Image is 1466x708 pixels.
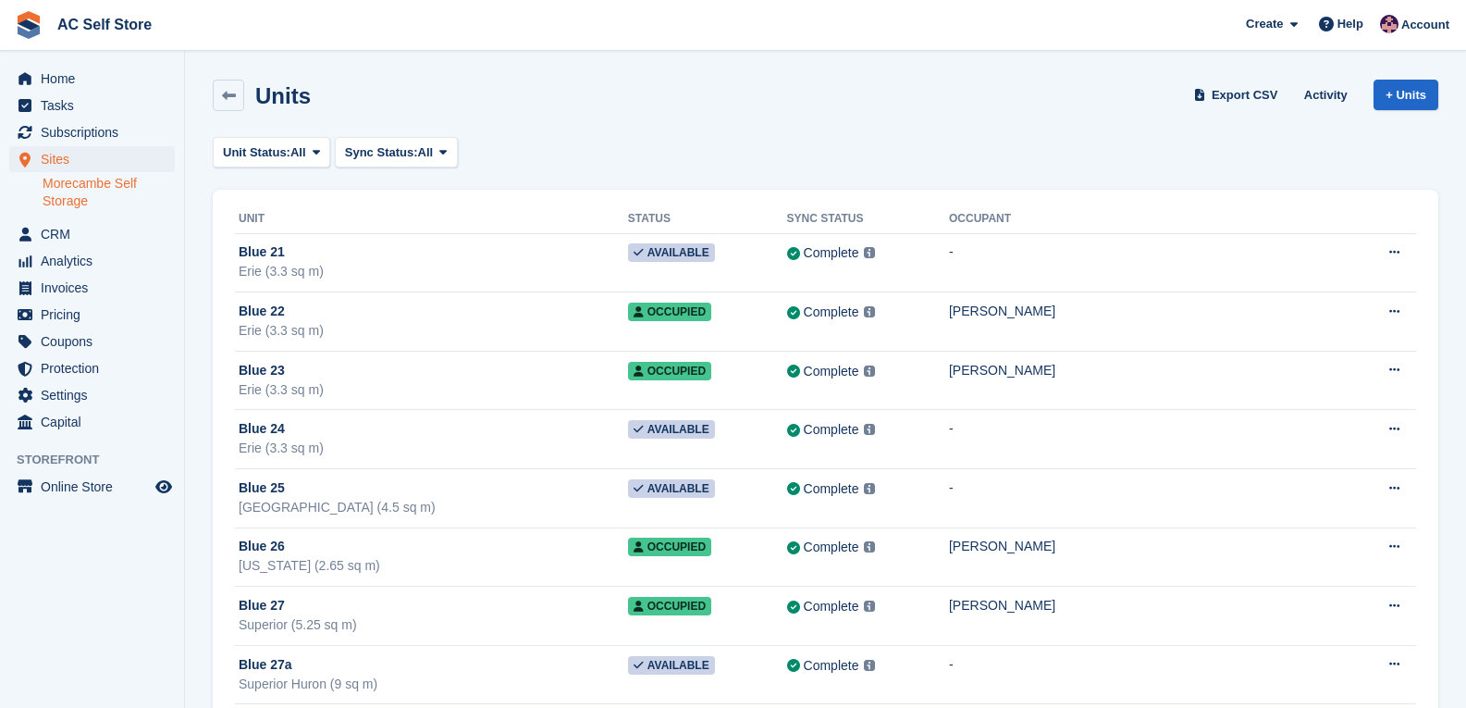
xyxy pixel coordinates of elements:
[9,329,175,354] a: menu
[41,382,152,408] span: Settings
[864,424,875,435] img: icon-info-grey-7440780725fd019a000dd9b08b2336e03edf1995a4989e88bcd33f0948082b44.svg
[1297,80,1355,110] a: Activity
[41,275,152,301] span: Invoices
[239,478,285,498] span: Blue 25
[949,302,1345,321] div: [PERSON_NAME]
[41,146,152,172] span: Sites
[9,146,175,172] a: menu
[9,119,175,145] a: menu
[949,645,1345,704] td: -
[153,476,175,498] a: Preview store
[213,137,330,168] button: Unit Status: All
[949,233,1345,292] td: -
[223,143,290,162] span: Unit Status:
[787,205,949,234] th: Sync Status
[628,303,711,321] span: Occupied
[41,474,152,500] span: Online Store
[239,361,285,380] span: Blue 23
[239,321,628,341] div: Erie (3.3 sq m)
[41,329,152,354] span: Coupons
[9,474,175,500] a: menu
[1374,80,1438,110] a: + Units
[239,675,628,694] div: Superior Huron (9 sq m)
[9,409,175,435] a: menu
[239,615,628,635] div: Superior (5.25 sq m)
[804,656,859,676] div: Complete
[41,248,152,274] span: Analytics
[239,655,292,675] span: Blue 27a
[804,303,859,322] div: Complete
[804,597,859,616] div: Complete
[17,451,184,469] span: Storefront
[9,93,175,118] a: menu
[9,66,175,92] a: menu
[1380,15,1398,33] img: Ted Cox
[804,479,859,499] div: Complete
[239,262,628,281] div: Erie (3.3 sq m)
[239,380,628,400] div: Erie (3.3 sq m)
[50,9,159,40] a: AC Self Store
[43,175,175,210] a: Morecambe Self Storage
[864,306,875,317] img: icon-info-grey-7440780725fd019a000dd9b08b2336e03edf1995a4989e88bcd33f0948082b44.svg
[804,420,859,440] div: Complete
[41,355,152,381] span: Protection
[255,83,311,108] h2: Units
[239,498,628,517] div: [GEOGRAPHIC_DATA] (4.5 sq m)
[628,656,715,675] span: Available
[9,221,175,247] a: menu
[41,302,152,328] span: Pricing
[9,302,175,328] a: menu
[290,143,306,162] span: All
[239,556,628,576] div: [US_STATE] (2.65 sq m)
[9,382,175,408] a: menu
[1337,15,1363,33] span: Help
[949,205,1345,234] th: Occupant
[41,119,152,145] span: Subscriptions
[9,355,175,381] a: menu
[949,410,1345,469] td: -
[239,537,285,556] span: Blue 26
[864,366,875,377] img: icon-info-grey-7440780725fd019a000dd9b08b2336e03edf1995a4989e88bcd33f0948082b44.svg
[864,601,875,612] img: icon-info-grey-7440780725fd019a000dd9b08b2336e03edf1995a4989e88bcd33f0948082b44.svg
[239,242,285,262] span: Blue 21
[949,469,1345,528] td: -
[628,479,715,498] span: Available
[949,361,1345,380] div: [PERSON_NAME]
[628,362,711,380] span: Occupied
[1190,80,1286,110] a: Export CSV
[1212,86,1278,105] span: Export CSV
[628,205,787,234] th: Status
[41,409,152,435] span: Capital
[41,66,152,92] span: Home
[239,419,285,439] span: Blue 24
[239,596,285,615] span: Blue 27
[864,660,875,671] img: icon-info-grey-7440780725fd019a000dd9b08b2336e03edf1995a4989e88bcd33f0948082b44.svg
[239,302,285,321] span: Blue 22
[239,439,628,458] div: Erie (3.3 sq m)
[628,243,715,262] span: Available
[864,247,875,258] img: icon-info-grey-7440780725fd019a000dd9b08b2336e03edf1995a4989e88bcd33f0948082b44.svg
[335,137,458,168] button: Sync Status: All
[864,483,875,494] img: icon-info-grey-7440780725fd019a000dd9b08b2336e03edf1995a4989e88bcd33f0948082b44.svg
[804,362,859,381] div: Complete
[1246,15,1283,33] span: Create
[628,420,715,439] span: Available
[41,93,152,118] span: Tasks
[235,205,628,234] th: Unit
[9,275,175,301] a: menu
[949,596,1345,615] div: [PERSON_NAME]
[804,538,859,557] div: Complete
[9,248,175,274] a: menu
[628,597,711,615] span: Occupied
[864,541,875,553] img: icon-info-grey-7440780725fd019a000dd9b08b2336e03edf1995a4989e88bcd33f0948082b44.svg
[628,538,711,556] span: Occupied
[1401,16,1449,34] span: Account
[804,243,859,263] div: Complete
[15,11,43,39] img: stora-icon-8386f47178a22dfd0bd8f6a31ec36ba5ce8667c1dd55bd0f319d3a0aa187defe.svg
[41,221,152,247] span: CRM
[418,143,434,162] span: All
[345,143,418,162] span: Sync Status:
[949,537,1345,556] div: [PERSON_NAME]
